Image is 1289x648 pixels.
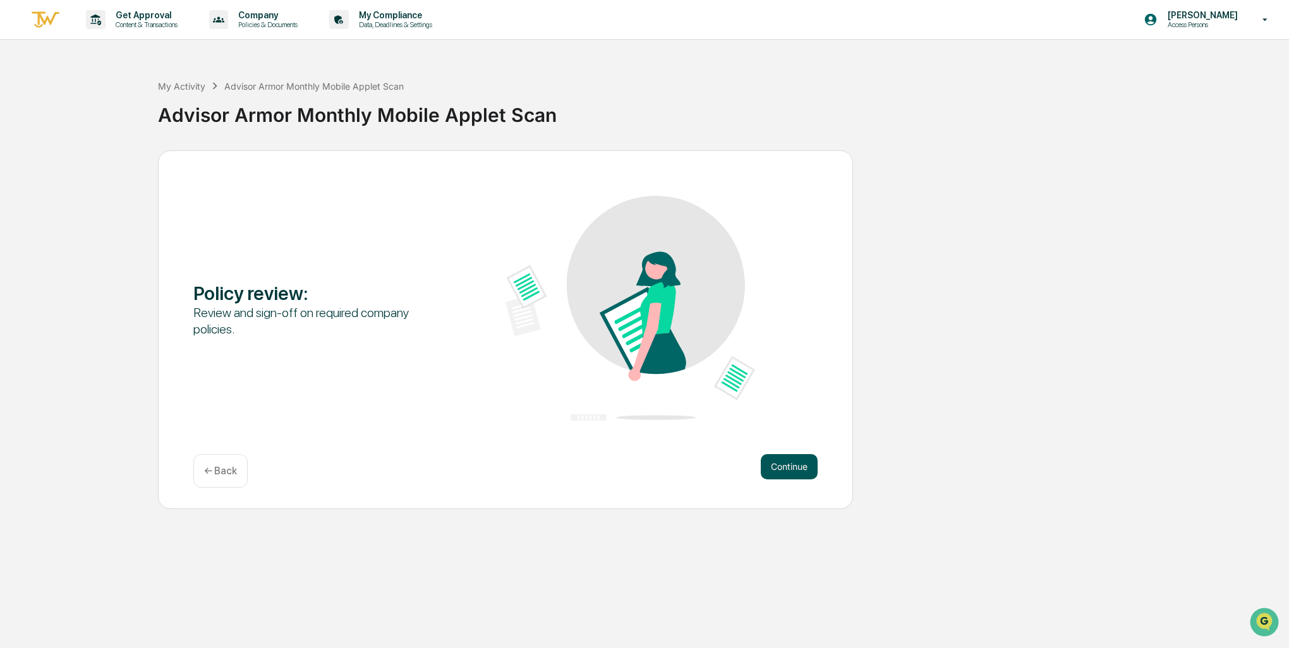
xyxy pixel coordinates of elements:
[126,214,153,224] span: Pylon
[204,465,237,477] p: ← Back
[1158,20,1244,29] p: Access Persons
[158,81,205,92] div: My Activity
[87,154,162,177] a: 🗄️Attestations
[43,97,207,109] div: Start new chat
[13,97,35,119] img: 1746055101610-c473b297-6a78-478c-a979-82029cc54cd1
[25,159,82,172] span: Preclearance
[89,213,153,224] a: Powered byPylon
[33,57,209,71] input: Clear
[228,20,304,29] p: Policies & Documents
[8,178,85,201] a: 🔎Data Lookup
[505,196,755,421] img: Policy review
[215,100,230,116] button: Start new chat
[30,9,61,30] img: logo
[761,454,818,479] button: Continue
[104,159,157,172] span: Attestations
[349,10,439,20] p: My Compliance
[1158,10,1244,20] p: [PERSON_NAME]
[106,20,184,29] p: Content & Transactions
[193,304,443,337] div: Review and sign-off on required company policies.
[1249,606,1283,640] iframe: Open customer support
[106,10,184,20] p: Get Approval
[193,282,443,304] div: Policy review :
[13,184,23,195] div: 🔎
[43,109,160,119] div: We're available if you need us!
[13,160,23,171] div: 🖐️
[13,27,230,47] p: How can we help?
[8,154,87,177] a: 🖐️Preclearance
[92,160,102,171] div: 🗄️
[228,10,304,20] p: Company
[349,20,439,29] p: Data, Deadlines & Settings
[158,93,1283,126] div: Advisor Armor Monthly Mobile Applet Scan
[224,81,404,92] div: Advisor Armor Monthly Mobile Applet Scan
[25,183,80,196] span: Data Lookup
